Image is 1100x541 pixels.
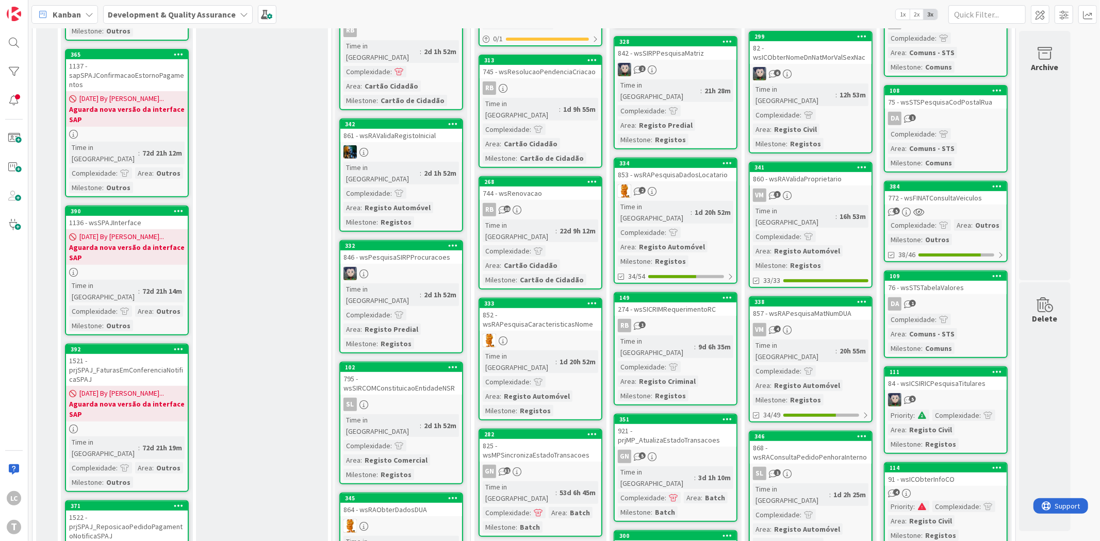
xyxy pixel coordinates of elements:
[618,227,665,238] div: Complexidade
[888,314,935,325] div: Complexidade
[750,172,872,185] div: 860 - wsRAValidaProprietario
[345,242,462,249] div: 332
[343,216,376,228] div: Milestone
[948,5,1026,24] input: Quick Filter...
[750,32,872,64] div: 29982 - wsICObterNomeDnNatMorValSexNac
[501,138,560,149] div: Cartão Cidadão
[888,128,935,140] div: Complexidade
[636,241,708,252] div: Registo Automóvel
[343,145,357,159] img: JC
[615,46,736,60] div: 842 - wsSIRPPesquisaMatriz
[340,250,462,264] div: 846 - wsPesquisaSIRPProcuracoes
[390,309,392,320] span: :
[774,326,781,332] span: 4
[69,182,102,193] div: Milestone
[618,79,700,102] div: Time in [GEOGRAPHIC_DATA]
[480,65,601,78] div: 745 - wsResolucaoPendenciaCriacao
[480,32,601,45] div: 0/1
[770,245,771,257] span: :
[754,33,872,40] div: 299
[754,164,872,171] div: 341
[66,345,188,354] div: 392
[615,168,736,181] div: 853 - wsRAPesquisaDadosLocatario
[421,289,459,300] div: 2d 1h 52m
[69,142,138,164] div: Time in [GEOGRAPHIC_DATA]
[618,256,651,267] div: Milestone
[559,104,561,115] span: :
[138,147,140,159] span: :
[66,345,188,386] div: 3921521 - prjSPAJ_FaturasEmConferenciaNotificaSPAJ
[749,296,873,422] a: 338857 - wsRAPesquisaMatNumDUAVMTime in [GEOGRAPHIC_DATA]:20h 55mComplexidade:Area:Registo Automó...
[750,323,872,336] div: VM
[618,335,694,358] div: Time in [GEOGRAPHIC_DATA]
[750,67,872,80] div: LS
[615,184,736,198] div: RL
[635,120,636,131] span: :
[480,299,601,331] div: 333852 - wsRAPesquisaCaracteristicasNome
[66,50,188,59] div: 365
[343,24,357,37] div: RB
[340,120,462,142] div: 342861 - wsRAValidaRegistoInicial
[66,207,188,229] div: 3901136 - wsSPAJInterface
[390,66,392,77] span: :
[343,324,360,335] div: Area
[378,338,414,349] div: Registos
[557,225,598,236] div: 22d 9h 12m
[376,95,378,106] span: :
[923,343,955,354] div: Comuns
[154,167,183,179] div: Outros
[480,56,601,78] div: 313745 - wsResolucaoPendenciaCriacao
[954,219,971,231] div: Area
[614,158,737,284] a: 334853 - wsRAPesquisaDadosLocatarioRLTime in [GEOGRAPHIC_DATA]:1d 20h 52mComplexidade:Area:Regist...
[69,320,102,331] div: Milestone
[69,104,185,125] b: Aguarda nova versão da interface SAP
[102,320,104,331] span: :
[885,86,1007,109] div: 10875 - wsSTSPesquisaCodPostalRua
[71,346,188,353] div: 392
[483,203,496,216] div: RB
[500,260,501,271] span: :
[343,267,357,280] img: LS
[702,85,733,96] div: 21h 28m
[343,80,360,92] div: Area
[140,285,185,297] div: 72d 21h 14m
[884,270,1008,358] a: 10976 - wsSTSTabelaValoresDAComplexidade:Area:Comuns - STSMilestone:Comuns
[905,328,907,340] span: :
[69,242,185,263] b: Aguarda nova versão da interface SAP
[636,120,695,131] div: Registo Predial
[885,86,1007,95] div: 108
[7,7,21,21] img: Visit kanbanzone.com
[135,306,152,317] div: Area
[615,302,736,316] div: 274 - wsSICRIMRequerimentoRC
[343,188,390,199] div: Complexidade
[890,273,1007,280] div: 109
[973,219,1002,231] div: Outros
[885,95,1007,109] div: 75 - wsSTSPesquisaCodPostalRua
[907,47,957,58] div: Comuns - STS
[888,112,901,125] div: DA
[614,36,737,149] a: 328842 - wsSIRPPesquisaMatrizLSTime in [GEOGRAPHIC_DATA]:21h 28mComplexidade:Area:Registo Predial...
[71,51,188,58] div: 365
[152,306,154,317] span: :
[905,47,907,58] span: :
[651,134,652,145] span: :
[483,81,496,95] div: RB
[619,294,736,301] div: 149
[66,207,188,216] div: 390
[651,256,652,267] span: :
[501,260,560,271] div: Cartão Cidadão
[480,334,601,347] div: RL
[390,188,392,199] span: :
[935,32,937,44] span: :
[116,306,118,317] span: :
[628,271,645,282] span: 34/54
[615,293,736,316] div: 149274 - wsSICRIMRequerimentoRC
[479,298,602,420] a: 333852 - wsRAPesquisaCaracteristicasNomeRLTime in [GEOGRAPHIC_DATA]:1d 20h 52mComplexidade:Area:R...
[837,89,868,100] div: 12h 53m
[618,184,631,198] img: RL
[619,38,736,45] div: 328
[517,153,586,164] div: Cartão de Cidadão
[22,2,47,14] span: Support
[340,267,462,280] div: LS
[69,306,116,317] div: Complexidade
